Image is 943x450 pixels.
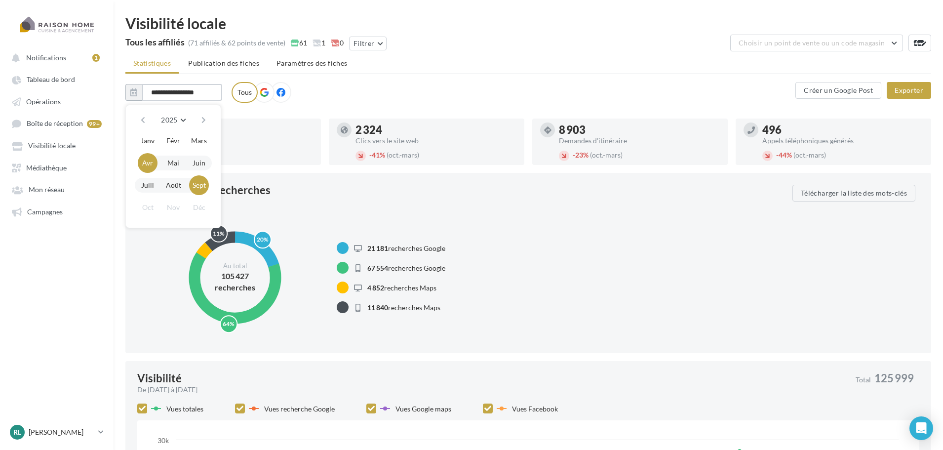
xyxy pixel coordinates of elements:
[125,38,185,46] div: Tous les affiliés
[559,137,720,144] div: Demandes d'itinéraire
[189,175,209,195] button: Sept
[138,131,157,151] button: Janv
[512,405,558,413] span: Vues Facebook
[8,423,106,442] a: RL [PERSON_NAME]
[367,303,388,312] span: 11 840
[792,185,915,202] button: Télécharger la liste des mots-clés
[6,180,108,198] a: Mon réseau
[856,376,871,383] span: Total
[739,39,885,47] span: Choisir un point de vente ou un code magasin
[26,164,67,172] span: Médiathèque
[590,151,623,159] span: (oct.-mars)
[6,136,108,154] a: Visibilité locale
[367,244,445,252] span: recherches Google
[369,151,385,159] span: 41%
[27,207,63,216] span: Campagnes
[166,405,203,413] span: Vues totales
[92,54,100,62] div: 1
[355,137,516,144] div: Clics vers le site web
[188,59,259,67] span: Publication des fiches
[291,38,307,48] span: 61
[28,142,76,150] span: Visibilité locale
[29,427,94,437] p: [PERSON_NAME]
[395,405,451,413] span: Vues Google maps
[874,373,914,384] span: 125 999
[232,82,258,103] label: Tous
[367,264,445,272] span: recherches Google
[189,131,209,151] button: Mars
[909,416,933,440] div: Open Intercom Messenger
[367,244,388,252] span: 21 181
[793,151,826,159] span: (oct.-mars)
[276,59,347,67] span: Paramètres des fiches
[152,137,313,144] div: Vues totales
[795,82,881,99] button: Créer un Google Post
[369,151,372,159] span: -
[29,186,65,194] span: Mon réseau
[730,35,903,51] button: Choisir un point de vente ou un code magasin
[6,114,108,132] a: Boîte de réception 99+
[573,151,589,159] span: 23%
[13,427,21,437] span: RL
[189,198,209,217] button: Déc
[138,198,157,217] button: Oct
[6,48,104,66] button: Notifications 1
[26,97,61,106] span: Opérations
[137,385,848,395] div: De [DATE] à [DATE]
[163,175,183,195] button: Août
[355,124,516,135] div: 2 324
[137,373,182,384] div: Visibilité
[313,38,325,48] span: 1
[26,53,66,62] span: Notifications
[6,92,108,110] a: Opérations
[27,120,83,128] span: Boîte de réception
[367,284,384,292] span: 4 852
[776,151,792,159] span: 44%
[367,264,388,272] span: 67 554
[331,38,344,48] span: 0
[163,198,183,217] button: Nov
[762,124,923,135] div: 496
[6,203,108,220] a: Campagnes
[264,405,335,413] span: Vues recherche Google
[161,116,177,124] span: 2025
[573,151,575,159] span: -
[157,436,169,445] text: 30k
[6,159,108,176] a: Médiathèque
[27,76,75,84] span: Tableau de bord
[137,197,785,206] div: De [DATE] à [DATE]
[189,153,209,173] button: Juin
[138,175,157,195] button: Juill
[349,37,387,50] button: Filtrer
[125,16,931,31] div: Visibilité locale
[887,82,931,99] button: Exporter
[6,70,108,88] a: Tableau de bord
[367,303,440,312] span: recherches Maps
[387,151,419,159] span: (oct.-mars)
[559,124,720,135] div: 8 903
[776,151,779,159] span: -
[152,124,313,135] div: 125 999
[163,153,183,173] button: Mai
[138,153,157,173] button: Avr
[163,131,183,151] button: Févr
[367,284,436,292] span: recherches Maps
[87,120,102,128] div: 99+
[157,113,189,127] button: 2025
[188,38,285,48] div: (71 affiliés & 62 points de vente)
[762,137,923,144] div: Appels téléphoniques générés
